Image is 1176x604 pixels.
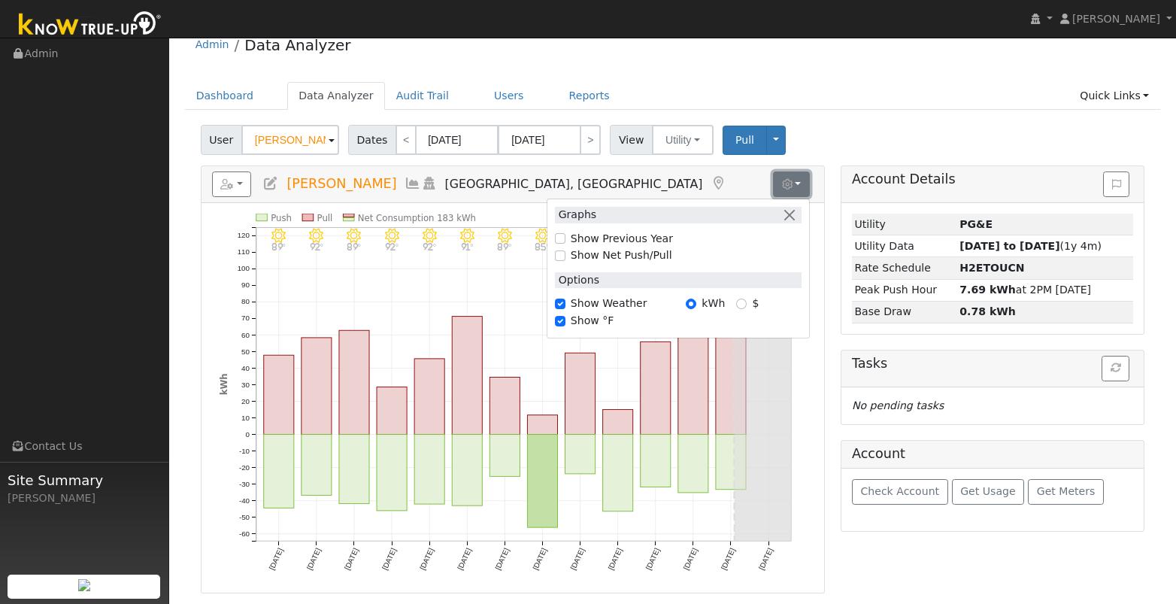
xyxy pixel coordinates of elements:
[555,233,565,244] input: Show Previous Year
[267,547,284,572] text: [DATE]
[8,470,161,490] span: Site Summary
[241,414,250,422] text: 10
[641,342,671,435] rect: onclick=""
[379,243,405,251] p: 92°
[1068,82,1160,110] a: Quick Links
[305,547,323,572] text: [DATE]
[218,374,229,396] text: kWh
[959,240,1059,252] strong: [DATE] to [DATE]
[571,313,614,329] label: Show °F
[531,547,548,572] text: [DATE]
[8,490,161,506] div: [PERSON_NAME]
[959,218,993,230] strong: ID: 16710495, authorized: 05/12/25
[959,284,1016,296] strong: 7.69 kWh
[959,262,1024,274] strong: C
[565,354,595,435] rect: onclick=""
[606,547,623,572] text: [DATE]
[852,446,905,461] h5: Account
[568,547,586,572] text: [DATE]
[241,281,250,290] text: 90
[960,485,1015,497] span: Get Usage
[348,125,396,155] span: Dates
[239,463,250,472] text: -20
[456,547,473,572] text: [DATE]
[454,243,480,251] p: 91°
[405,176,421,191] a: Multi-Series Graph
[489,378,520,435] rect: onclick=""
[302,338,332,435] rect: onclick=""
[239,513,250,521] text: -50
[558,82,621,110] a: Reports
[271,213,292,223] text: Push
[678,435,708,493] rect: onclick=""
[262,176,279,191] a: Edit User (30122)
[244,36,350,54] a: Data Analyzer
[421,176,438,191] a: Login As (last Never)
[385,82,460,110] a: Audit Trail
[241,331,250,339] text: 60
[343,547,360,572] text: [DATE]
[852,235,957,257] td: Utility Data
[239,447,250,455] text: -10
[239,496,250,505] text: -40
[952,479,1025,505] button: Get Usage
[493,547,511,572] text: [DATE]
[241,314,250,323] text: 70
[957,279,1134,301] td: at 2PM [DATE]
[241,298,250,306] text: 80
[555,207,597,223] label: Graphs
[239,530,250,538] text: -60
[959,240,1102,252] span: (1y 4m)
[377,387,407,435] rect: onclick=""
[852,399,944,411] i: No pending tasks
[716,435,746,490] rect: onclick=""
[603,410,633,435] rect: onclick=""
[271,229,286,243] i: 7/28 - Clear
[304,243,329,251] p: 92°
[241,125,339,155] input: Select a User
[1037,485,1096,497] span: Get Meters
[736,299,747,309] input: $
[339,331,369,435] rect: onclick=""
[460,229,474,243] i: 8/02 - Clear
[555,299,565,309] input: Show Weather
[452,435,482,506] rect: onclick=""
[682,547,699,572] text: [DATE]
[302,435,332,496] rect: onclick=""
[702,296,725,311] label: kWh
[1102,356,1129,381] button: Refresh
[529,243,555,251] p: 85°
[852,479,948,505] button: Check Account
[286,176,396,191] span: [PERSON_NAME]
[1072,13,1160,25] span: [PERSON_NAME]
[489,435,520,477] rect: onclick=""
[716,271,746,435] rect: onclick=""
[757,547,774,572] text: [DATE]
[445,177,703,191] span: [GEOGRAPHIC_DATA], [GEOGRAPHIC_DATA]
[852,171,1133,187] h5: Account Details
[239,480,250,488] text: -30
[652,125,714,155] button: Utility
[195,38,229,50] a: Admin
[959,305,1016,317] strong: 0.78 kWh
[78,579,90,591] img: retrieve
[710,176,726,191] a: Map
[565,435,595,474] rect: onclick=""
[723,126,767,155] button: Pull
[422,229,436,243] i: 8/01 - Clear
[492,243,517,251] p: 89°
[265,243,291,251] p: 89°
[264,435,294,508] rect: onclick=""
[241,397,250,405] text: 20
[185,82,265,110] a: Dashboard
[852,214,957,235] td: Utility
[678,255,708,435] rect: onclick=""
[527,435,557,528] rect: onclick=""
[1103,171,1129,197] button: Issue History
[264,355,294,434] rect: onclick=""
[735,134,754,146] span: Pull
[610,125,653,155] span: View
[571,247,672,263] label: Show Net Push/Pull
[852,356,1133,372] h5: Tasks
[641,435,671,487] rect: onclick=""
